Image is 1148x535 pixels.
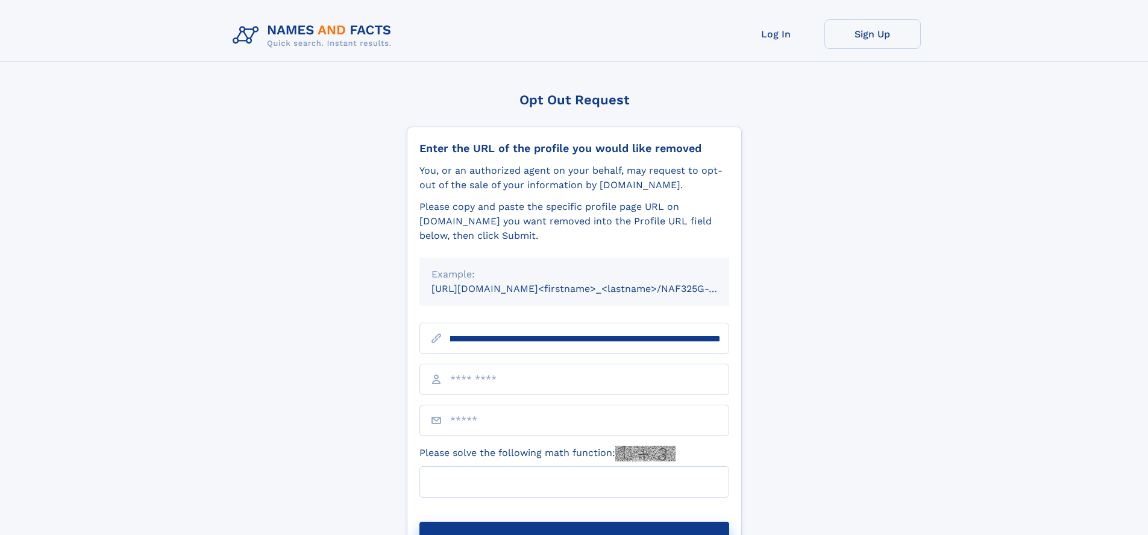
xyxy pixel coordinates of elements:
[228,19,401,52] img: Logo Names and Facts
[419,142,729,155] div: Enter the URL of the profile you would like removed
[728,19,824,49] a: Log In
[419,163,729,192] div: You, or an authorized agent on your behalf, may request to opt-out of the sale of your informatio...
[824,19,921,49] a: Sign Up
[419,200,729,243] div: Please copy and paste the specific profile page URL on [DOMAIN_NAME] you want removed into the Pr...
[407,92,742,107] div: Opt Out Request
[431,267,717,282] div: Example:
[419,446,676,461] label: Please solve the following math function:
[431,283,752,294] small: [URL][DOMAIN_NAME]<firstname>_<lastname>/NAF325G-xxxxxxxx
